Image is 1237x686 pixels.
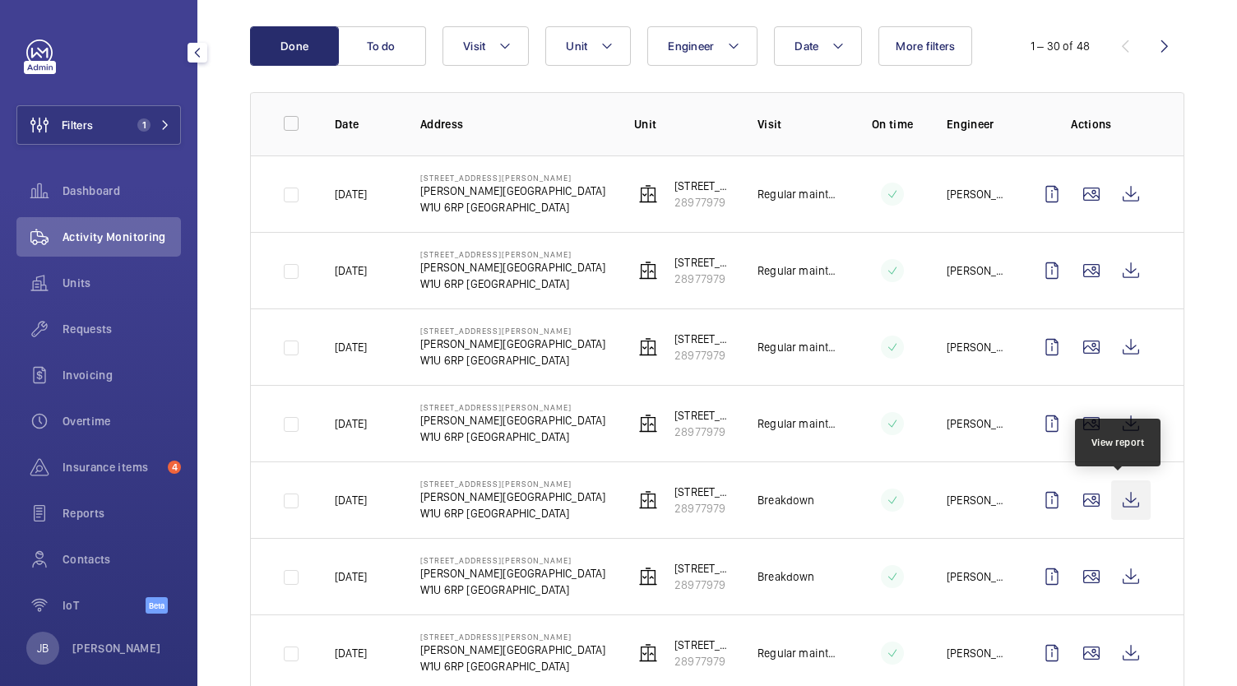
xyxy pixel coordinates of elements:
[638,414,658,433] img: elevator.svg
[250,26,339,66] button: Done
[757,116,838,132] p: Visit
[947,339,1006,355] p: [PERSON_NAME]
[674,424,731,440] p: 28977979
[947,415,1006,432] p: [PERSON_NAME]
[757,492,815,508] p: Breakdown
[335,645,367,661] p: [DATE]
[566,39,587,53] span: Unit
[337,26,426,66] button: To do
[674,500,731,517] p: 28977979
[63,183,181,199] span: Dashboard
[63,321,181,337] span: Requests
[674,484,731,500] p: [STREET_ADDRESS][PERSON_NAME]
[774,26,862,66] button: Date
[947,645,1006,661] p: [PERSON_NAME]
[878,26,972,66] button: More filters
[1032,116,1151,132] p: Actions
[947,116,1006,132] p: Engineer
[674,577,731,593] p: 28977979
[864,116,920,132] p: On time
[896,39,955,53] span: More filters
[1031,38,1090,54] div: 1 – 30 of 48
[545,26,631,66] button: Unit
[63,229,181,245] span: Activity Monitoring
[463,39,485,53] span: Visit
[420,642,605,658] p: [PERSON_NAME][GEOGRAPHIC_DATA]
[757,415,838,432] p: Regular maintenance
[420,489,605,505] p: [PERSON_NAME][GEOGRAPHIC_DATA]
[63,413,181,429] span: Overtime
[442,26,529,66] button: Visit
[63,597,146,614] span: IoT
[757,568,815,585] p: Breakdown
[420,336,605,352] p: [PERSON_NAME][GEOGRAPHIC_DATA]
[420,173,605,183] p: [STREET_ADDRESS][PERSON_NAME]
[674,653,731,670] p: 28977979
[638,490,658,510] img: elevator.svg
[947,186,1006,202] p: [PERSON_NAME]
[146,597,168,614] span: Beta
[420,565,605,582] p: [PERSON_NAME][GEOGRAPHIC_DATA]
[757,262,838,279] p: Regular maintenance
[168,461,181,474] span: 4
[668,39,714,53] span: Engineer
[420,183,605,199] p: [PERSON_NAME][GEOGRAPHIC_DATA]
[1091,435,1145,450] div: View report
[420,412,605,429] p: [PERSON_NAME][GEOGRAPHIC_DATA]
[420,555,605,565] p: [STREET_ADDRESS][PERSON_NAME]
[420,429,605,445] p: W1U 6RP [GEOGRAPHIC_DATA]
[335,116,394,132] p: Date
[674,178,731,194] p: [STREET_ADDRESS][PERSON_NAME]
[420,352,605,368] p: W1U 6RP [GEOGRAPHIC_DATA]
[63,367,181,383] span: Invoicing
[335,262,367,279] p: [DATE]
[72,640,161,656] p: [PERSON_NAME]
[795,39,818,53] span: Date
[647,26,757,66] button: Engineer
[16,105,181,145] button: Filters1
[674,560,731,577] p: [STREET_ADDRESS][PERSON_NAME]
[420,658,605,674] p: W1U 6RP [GEOGRAPHIC_DATA]
[420,632,605,642] p: [STREET_ADDRESS][PERSON_NAME]
[62,117,93,133] span: Filters
[674,331,731,347] p: [STREET_ADDRESS][PERSON_NAME]
[420,326,605,336] p: [STREET_ADDRESS][PERSON_NAME]
[947,262,1006,279] p: [PERSON_NAME]
[335,339,367,355] p: [DATE]
[420,505,605,521] p: W1U 6RP [GEOGRAPHIC_DATA]
[335,492,367,508] p: [DATE]
[757,186,838,202] p: Regular maintenance
[947,492,1006,508] p: [PERSON_NAME]
[757,645,838,661] p: Regular maintenance
[420,582,605,598] p: W1U 6RP [GEOGRAPHIC_DATA]
[638,567,658,586] img: elevator.svg
[63,275,181,291] span: Units
[420,116,608,132] p: Address
[37,640,49,656] p: JB
[638,337,658,357] img: elevator.svg
[63,459,161,475] span: Insurance items
[420,276,605,292] p: W1U 6RP [GEOGRAPHIC_DATA]
[634,116,731,132] p: Unit
[420,199,605,216] p: W1U 6RP [GEOGRAPHIC_DATA]
[420,249,605,259] p: [STREET_ADDRESS][PERSON_NAME]
[63,551,181,568] span: Contacts
[638,643,658,663] img: elevator.svg
[674,194,731,211] p: 28977979
[335,415,367,432] p: [DATE]
[674,271,731,287] p: 28977979
[420,402,605,412] p: [STREET_ADDRESS][PERSON_NAME]
[674,637,731,653] p: [STREET_ADDRESS][PERSON_NAME]
[638,261,658,280] img: elevator.svg
[757,339,838,355] p: Regular maintenance
[420,479,605,489] p: [STREET_ADDRESS][PERSON_NAME]
[638,184,658,204] img: elevator.svg
[335,568,367,585] p: [DATE]
[137,118,151,132] span: 1
[63,505,181,521] span: Reports
[947,568,1006,585] p: [PERSON_NAME]
[674,407,731,424] p: [STREET_ADDRESS][PERSON_NAME]
[674,347,731,364] p: 28977979
[674,254,731,271] p: [STREET_ADDRESS][PERSON_NAME]
[420,259,605,276] p: [PERSON_NAME][GEOGRAPHIC_DATA]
